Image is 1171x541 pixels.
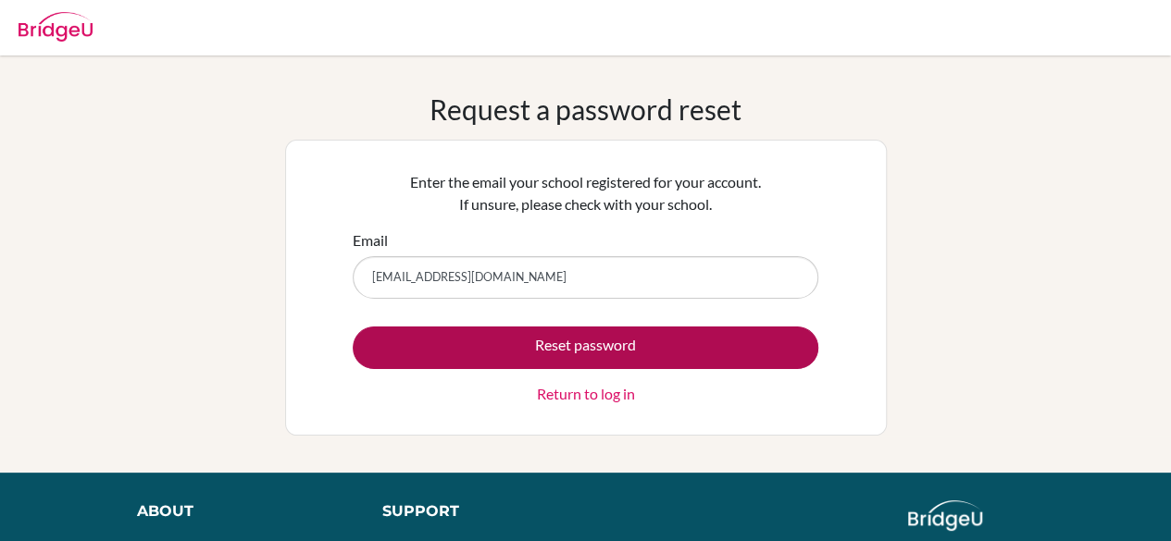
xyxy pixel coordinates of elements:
[382,500,567,523] div: Support
[353,171,818,215] p: Enter the email your school registered for your account. If unsure, please check with your school.
[430,92,741,126] h1: Request a password reset
[19,12,93,42] img: Bridge-U
[353,326,818,369] button: Reset password
[537,383,635,405] a: Return to log in
[137,500,341,523] div: About
[353,229,388,252] label: Email
[908,500,983,531] img: logo_white@2x-f4f0deed5e89b7ecb1c2cc34c3e3d731f90f0f143d5ea2071677605dd97b5244.png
